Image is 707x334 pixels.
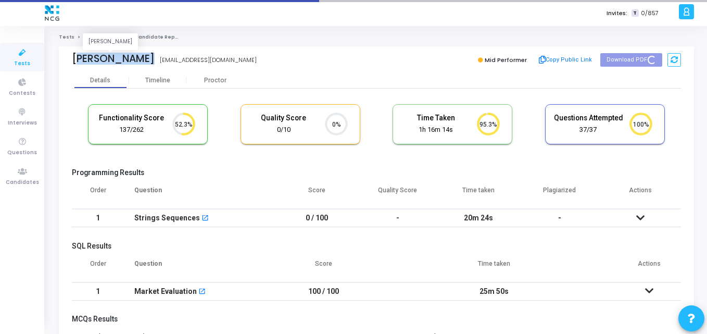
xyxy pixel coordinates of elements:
[249,125,319,135] div: 0/10
[357,180,438,209] th: Quality Score
[59,34,694,41] nav: breadcrumb
[83,34,138,50] div: [PERSON_NAME]
[276,253,371,282] th: Score
[401,125,471,135] div: 1h 16m 14s
[14,59,30,68] span: Tests
[72,242,681,251] h5: SQL Results
[59,34,74,40] a: Tests
[438,180,520,209] th: Time taken
[553,114,623,122] h5: Questions Attempted
[72,180,124,209] th: Order
[371,253,617,282] th: Time taken
[553,125,623,135] div: 37/37
[485,56,527,64] span: Mid Performer
[276,180,358,209] th: Score
[72,53,155,65] div: [PERSON_NAME]
[145,77,170,84] div: Timeline
[72,282,124,301] td: 1
[401,114,471,122] h5: Time Taken
[90,77,110,84] div: Details
[249,114,319,122] h5: Quality Score
[357,209,438,227] td: -
[535,52,595,68] button: Copy Public Link
[186,77,244,84] div: Proctor
[438,209,520,227] td: 20m 24s
[617,253,681,282] th: Actions
[600,53,662,67] button: Download PDF
[371,282,617,301] td: 25m 50s
[600,180,681,209] th: Actions
[134,283,197,300] div: Market Evaluation
[276,282,371,301] td: 100 / 100
[558,214,561,222] span: -
[96,114,166,122] h5: Functionality Score
[641,9,659,18] span: 0/857
[276,209,358,227] td: 0 / 100
[607,9,627,18] label: Invites:
[198,289,206,296] mat-icon: open_in_new
[8,119,37,128] span: Interviews
[6,178,39,187] span: Candidates
[42,3,62,23] img: logo
[201,215,209,222] mat-icon: open_in_new
[160,56,257,65] div: [EMAIL_ADDRESS][DOMAIN_NAME]
[9,89,35,98] span: Contests
[96,125,166,135] div: 137/262
[519,180,600,209] th: Plagiarized
[72,168,681,177] h5: Programming Results
[135,34,183,40] span: Candidate Report
[72,315,681,324] h5: MCQs Results
[134,209,200,227] div: Strings Sequences
[124,180,276,209] th: Question
[632,9,638,17] span: T
[72,253,124,282] th: Order
[7,149,37,157] span: Questions
[124,253,276,282] th: Question
[72,209,124,227] td: 1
